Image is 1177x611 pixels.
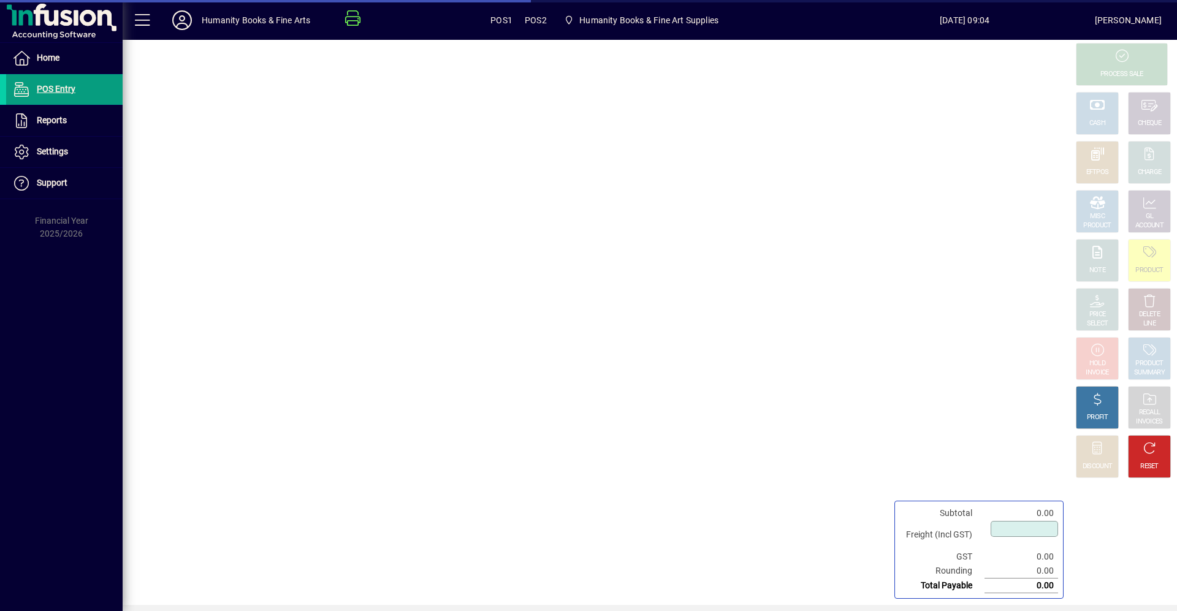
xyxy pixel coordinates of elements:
td: 0.00 [985,550,1058,564]
td: 0.00 [985,564,1058,579]
a: Reports [6,105,123,136]
div: HOLD [1089,359,1105,368]
div: PRICE [1089,310,1106,319]
span: Home [37,53,59,63]
div: PRODUCT [1083,221,1111,230]
td: Total Payable [900,579,985,593]
span: Reports [37,115,67,125]
a: Home [6,43,123,74]
div: MISC [1090,212,1105,221]
a: Support [6,168,123,199]
a: Settings [6,137,123,167]
td: Rounding [900,564,985,579]
div: NOTE [1089,266,1105,275]
td: Freight (Incl GST) [900,520,985,550]
div: SUMMARY [1134,368,1165,378]
div: INVOICES [1136,417,1162,427]
div: CHEQUE [1138,119,1161,128]
span: [DATE] 09:04 [835,10,1095,30]
button: Profile [162,9,202,31]
span: Humanity Books & Fine Art Supplies [579,10,718,30]
div: CHARGE [1138,168,1162,177]
div: DELETE [1139,310,1160,319]
span: POS1 [490,10,512,30]
span: Support [37,178,67,188]
div: PRODUCT [1135,266,1163,275]
div: PROCESS SALE [1100,70,1143,79]
span: POS2 [525,10,547,30]
td: Subtotal [900,506,985,520]
div: RECALL [1139,408,1160,417]
span: Settings [37,146,68,156]
div: INVOICE [1086,368,1108,378]
td: 0.00 [985,506,1058,520]
td: GST [900,550,985,564]
span: POS Entry [37,84,75,94]
div: PRODUCT [1135,359,1163,368]
div: PROFIT [1087,413,1108,422]
div: CASH [1089,119,1105,128]
div: GL [1146,212,1154,221]
div: [PERSON_NAME] [1095,10,1162,30]
div: Humanity Books & Fine Arts [202,10,311,30]
div: SELECT [1087,319,1108,328]
div: DISCOUNT [1083,462,1112,471]
td: 0.00 [985,579,1058,593]
div: RESET [1140,462,1159,471]
div: LINE [1143,319,1156,328]
div: EFTPOS [1086,168,1109,177]
span: Humanity Books & Fine Art Supplies [559,9,723,31]
div: ACCOUNT [1135,221,1164,230]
